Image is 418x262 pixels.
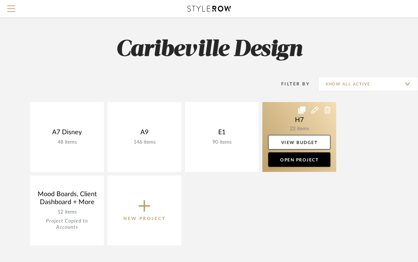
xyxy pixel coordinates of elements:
[36,218,98,231] div: Project Copied to Accounts
[268,135,330,149] a: View Budget
[113,128,176,139] div: A9
[107,176,181,245] button: New Project
[36,139,98,145] div: 48 items
[272,80,310,88] div: Filter By
[191,139,253,145] div: 90 items
[36,209,98,215] div: 12 items
[36,190,98,209] div: Mood Boards, Client Dashboard + More
[268,152,330,167] a: Open Project
[123,215,166,222] p: New Project
[36,128,98,139] div: A7 Disney
[113,139,176,145] div: 146 items
[191,128,253,139] div: E1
